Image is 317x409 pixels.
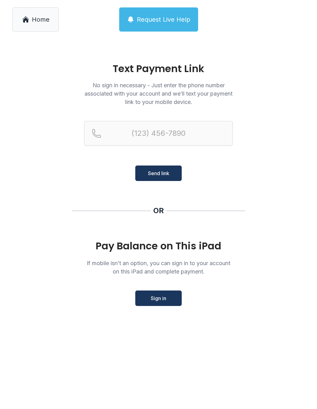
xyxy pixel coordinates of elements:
div: Pay Balance on This iPad [84,240,233,252]
span: Send link [148,170,169,177]
input: Reservation phone number [84,121,233,146]
span: Home [32,15,50,24]
p: No sign in necessary - Just enter the phone number associated with your account and we’ll text yo... [84,81,233,106]
span: Request Live Help [137,15,190,24]
div: OR [153,206,164,216]
span: Sign in [151,295,166,302]
p: If mobile isn’t an option, you can sign in to your account on this iPad and complete payment. [84,259,233,276]
h1: Text Payment Link [84,64,233,74]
